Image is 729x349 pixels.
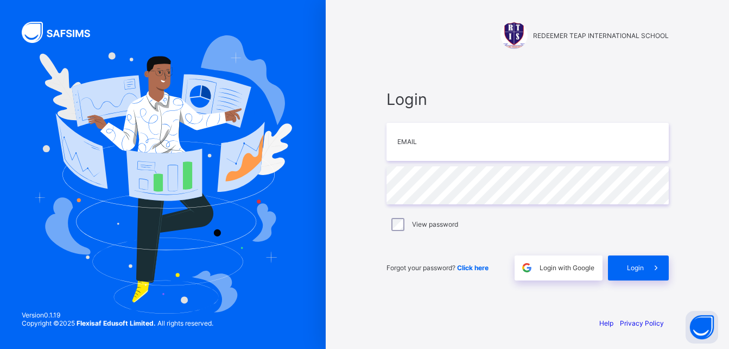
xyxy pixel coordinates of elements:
[386,264,489,272] span: Forgot your password?
[627,264,644,272] span: Login
[599,319,613,327] a: Help
[533,32,669,40] span: REDEEMER TEAP INTERNATIONAL SCHOOL
[686,311,718,344] button: Open asap
[457,264,489,272] a: Click here
[77,319,156,327] strong: Flexisaf Edusoft Limited.
[386,90,669,109] span: Login
[540,264,594,272] span: Login with Google
[34,35,292,314] img: Hero Image
[22,311,213,319] span: Version 0.1.19
[22,319,213,327] span: Copyright © 2025 All rights reserved.
[22,22,103,43] img: SAFSIMS Logo
[521,261,533,274] img: google.396cfc9801f0270233282035f929180a.svg
[620,319,664,327] a: Privacy Policy
[412,220,458,228] label: View password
